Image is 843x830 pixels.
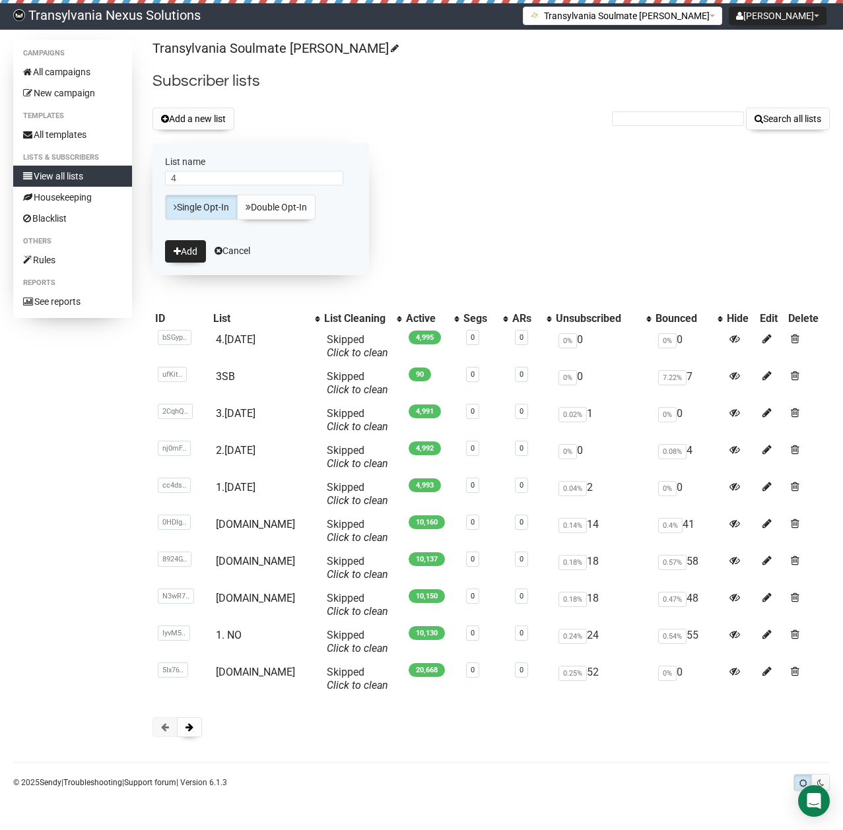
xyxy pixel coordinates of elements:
span: 0.18% [558,555,587,570]
a: Single Opt-In [165,195,238,220]
span: 0.47% [658,592,687,607]
span: 0.57% [658,555,687,570]
span: 8924G.. [158,552,191,567]
td: 0 [553,328,654,365]
span: 0% [558,333,577,348]
span: Skipped [327,555,388,581]
span: 0.4% [658,518,683,533]
a: 0 [471,592,475,600]
span: 4,991 [409,404,441,418]
div: Delete [788,312,827,325]
a: 0 [471,370,475,379]
span: ufKit.. [158,367,187,382]
th: List Cleaning: No sort applied, activate to apply an ascending sort [321,309,403,328]
span: 0.08% [658,444,687,459]
a: 0 [520,407,523,416]
button: Add a new list [152,108,234,130]
a: 1.[DATE] [216,481,255,494]
th: ARs: No sort applied, activate to apply an ascending sort [510,309,553,328]
td: 2 [553,476,654,513]
td: 7 [653,365,724,402]
span: 10,160 [409,515,445,529]
a: Click to clean [327,531,388,544]
a: Sendy [40,778,61,787]
div: List [213,312,308,325]
td: 18 [553,587,654,623]
a: 0 [471,555,475,563]
a: Transylvania Soulmate [PERSON_NAME] [152,40,397,56]
span: 0% [558,370,577,385]
div: Open Intercom Messenger [798,785,830,817]
div: Edit [760,312,783,325]
span: 0% [658,481,677,496]
span: 0% [658,666,677,681]
div: Active [406,312,448,325]
span: 0.25% [558,666,587,681]
td: 0 [653,328,724,365]
span: 0.02% [558,407,587,422]
span: 10,150 [409,589,445,603]
img: 586cc6b7d8bc403f0c61b981d947c989 [13,9,25,21]
a: [DOMAIN_NAME] [216,592,295,604]
th: Active: No sort applied, activate to apply an ascending sort [403,309,461,328]
li: Others [13,234,132,249]
a: 4.[DATE] [216,333,255,346]
span: 0.24% [558,629,587,644]
span: Skipped [327,666,388,691]
td: 0 [653,476,724,513]
div: ARs [512,312,539,325]
a: 0 [520,518,523,527]
td: 41 [653,513,724,550]
a: 0 [520,444,523,453]
a: New campaign [13,82,132,104]
button: Transylvania Soulmate [PERSON_NAME] [523,7,722,25]
a: 0 [520,592,523,600]
span: 0HDIg.. [158,515,191,530]
a: Housekeeping [13,187,132,208]
span: Skipped [327,518,388,544]
a: See reports [13,291,132,312]
span: Skipped [327,481,388,507]
li: Lists & subscribers [13,150,132,166]
a: 0 [520,481,523,490]
td: 48 [653,587,724,623]
img: 1.png [530,10,541,20]
div: Hide [727,312,755,325]
span: cc4ds.. [158,478,191,493]
a: 0 [471,518,475,527]
input: The name of your new list [165,171,343,185]
a: Click to clean [327,642,388,654]
td: 14 [553,513,654,550]
td: 18 [553,550,654,587]
span: 0% [658,333,677,348]
span: Skipped [327,333,388,359]
button: Add [165,240,206,263]
span: 0.18% [558,592,587,607]
li: Templates [13,108,132,124]
span: 5Ix76.. [158,662,188,678]
span: 0.54% [658,629,687,644]
span: 4,992 [409,441,441,455]
a: 0 [520,333,523,342]
div: Bounced [656,312,710,325]
span: Skipped [327,592,388,618]
a: All templates [13,124,132,145]
a: Blacklist [13,208,132,229]
a: 2.[DATE] [216,444,255,457]
a: Cancel [215,245,250,256]
th: Unsubscribed: No sort applied, activate to apply an ascending sort [553,309,654,328]
span: 0% [658,407,677,422]
th: Bounced: No sort applied, activate to apply an ascending sort [653,309,724,328]
a: [DOMAIN_NAME] [216,518,295,530]
span: 4,995 [409,331,441,344]
th: Delete: No sort applied, sorting is disabled [786,309,830,328]
span: N3wR7.. [158,589,194,604]
span: Skipped [327,629,388,654]
span: 0.14% [558,518,587,533]
a: 0 [471,481,475,490]
span: 10,130 [409,626,445,640]
td: 52 [553,660,654,697]
th: Segs: No sort applied, activate to apply an ascending sort [461,309,510,328]
a: 1. NO [216,629,242,641]
span: 2CqhQ.. [158,404,193,419]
